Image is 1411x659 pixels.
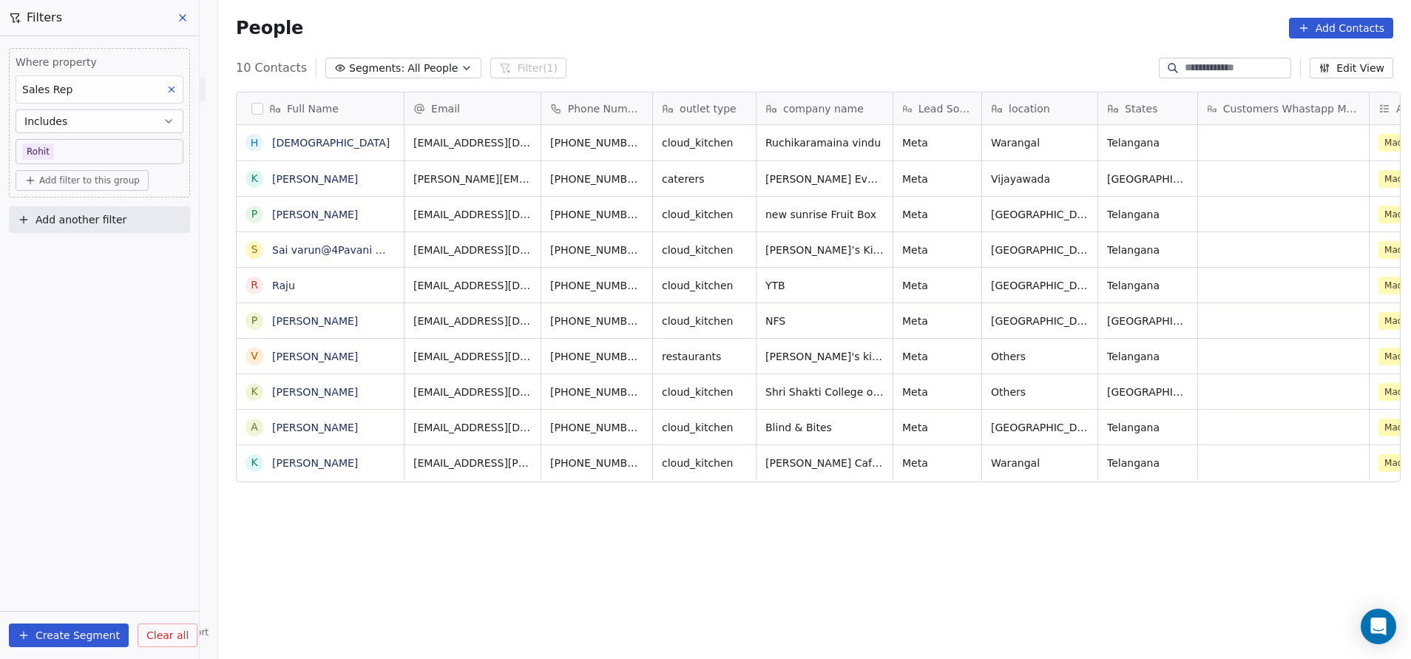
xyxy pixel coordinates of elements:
[251,348,258,364] div: V
[1107,420,1188,435] span: Telangana
[413,420,532,435] span: [EMAIL_ADDRESS][DOMAIN_NAME]
[272,137,390,149] a: [DEMOGRAPHIC_DATA]
[918,101,972,116] span: Lead Source
[1107,135,1188,150] span: Telangana
[757,92,893,124] div: company name
[405,92,541,124] div: Email
[272,173,358,185] a: [PERSON_NAME]
[991,314,1089,328] span: [GEOGRAPHIC_DATA]
[237,92,404,124] div: Full Name
[550,349,643,364] span: [PHONE_NUMBER]
[902,278,972,293] span: Meta
[272,280,295,291] a: Raju
[431,101,460,116] span: Email
[413,278,532,293] span: [EMAIL_ADDRESS][DOMAIN_NAME]
[550,314,643,328] span: [PHONE_NUMBER]
[902,314,972,328] span: Meta
[662,135,747,150] span: cloud_kitchen
[991,420,1089,435] span: [GEOGRAPHIC_DATA]
[236,59,307,77] span: 10 Contacts
[1361,609,1396,644] div: Open Intercom Messenger
[1107,385,1188,399] span: [GEOGRAPHIC_DATA]
[349,61,405,76] span: Segments:
[662,314,747,328] span: cloud_kitchen
[680,101,737,116] span: outlet type
[1107,172,1188,186] span: [GEOGRAPHIC_DATA]
[550,278,643,293] span: [PHONE_NUMBER]
[490,58,566,78] button: Filter(1)
[991,278,1089,293] span: [GEOGRAPHIC_DATA]
[236,17,303,39] span: People
[783,101,864,116] span: company name
[272,386,358,398] a: [PERSON_NAME]
[662,456,747,470] span: cloud_kitchen
[991,172,1089,186] span: Vijayawada
[251,242,258,257] div: S
[413,243,532,257] span: [EMAIL_ADDRESS][DOMAIN_NAME]
[662,385,747,399] span: cloud_kitchen
[413,314,532,328] span: [EMAIL_ADDRESS][DOMAIN_NAME]
[902,349,972,364] span: Meta
[765,420,884,435] span: Blind & Bites
[902,456,972,470] span: Meta
[237,125,405,637] div: grid
[550,135,643,150] span: [PHONE_NUMBER]
[991,243,1089,257] span: [GEOGRAPHIC_DATA]
[662,278,747,293] span: cloud_kitchen
[550,172,643,186] span: [PHONE_NUMBER]
[662,243,747,257] span: cloud_kitchen
[653,92,756,124] div: outlet type
[902,420,972,435] span: Meta
[413,456,532,470] span: [EMAIL_ADDRESS][PERSON_NAME][DOMAIN_NAME]
[662,420,747,435] span: cloud_kitchen
[662,172,747,186] span: caterers
[550,243,643,257] span: [PHONE_NUMBER]
[1107,278,1188,293] span: Telangana
[765,314,884,328] span: NFS
[765,172,884,186] span: [PERSON_NAME] Events cooking & Caterers
[272,422,358,433] a: [PERSON_NAME]
[982,92,1097,124] div: location
[1107,456,1188,470] span: Telangana
[407,61,458,76] span: All People
[272,351,358,362] a: [PERSON_NAME]
[902,243,972,257] span: Meta
[413,172,532,186] span: [PERSON_NAME][EMAIL_ADDRESS][DOMAIN_NAME]
[662,349,747,364] span: restaurants
[413,207,532,222] span: [EMAIL_ADDRESS][DOMAIN_NAME]
[765,243,884,257] span: [PERSON_NAME]’s Kitchen
[1223,101,1360,116] span: Customers Whastapp Message
[550,420,643,435] span: [PHONE_NUMBER]
[765,349,884,364] span: [PERSON_NAME]'s kiitchen
[765,385,884,399] span: Shri Shakti College of Hotel Management
[251,419,258,435] div: A
[251,171,257,186] div: k
[893,92,981,124] div: Lead Source
[272,457,358,469] a: [PERSON_NAME]
[251,384,257,399] div: K
[1098,92,1197,124] div: States
[991,456,1089,470] span: Warangal
[1107,243,1188,257] span: Telangana
[550,207,643,222] span: [PHONE_NUMBER]
[991,349,1089,364] span: Others
[765,207,884,222] span: new sunrise Fruit Box
[902,385,972,399] span: Meta
[251,277,258,293] div: R
[251,206,257,222] div: P
[413,349,532,364] span: [EMAIL_ADDRESS][DOMAIN_NAME]
[1310,58,1393,78] button: Edit View
[568,101,643,116] span: Phone Number
[272,244,454,256] a: Sai varun@4Pavani @chutki—2410
[902,135,972,150] span: Meta
[902,207,972,222] span: Meta
[1107,349,1188,364] span: Telangana
[251,135,259,151] div: h
[272,315,358,327] a: [PERSON_NAME]
[991,135,1089,150] span: Warangal
[413,385,532,399] span: [EMAIL_ADDRESS][DOMAIN_NAME]
[991,207,1089,222] span: [GEOGRAPHIC_DATA]
[1107,314,1188,328] span: [GEOGRAPHIC_DATA]
[1198,92,1369,124] div: Customers Whastapp Message
[1009,101,1050,116] span: location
